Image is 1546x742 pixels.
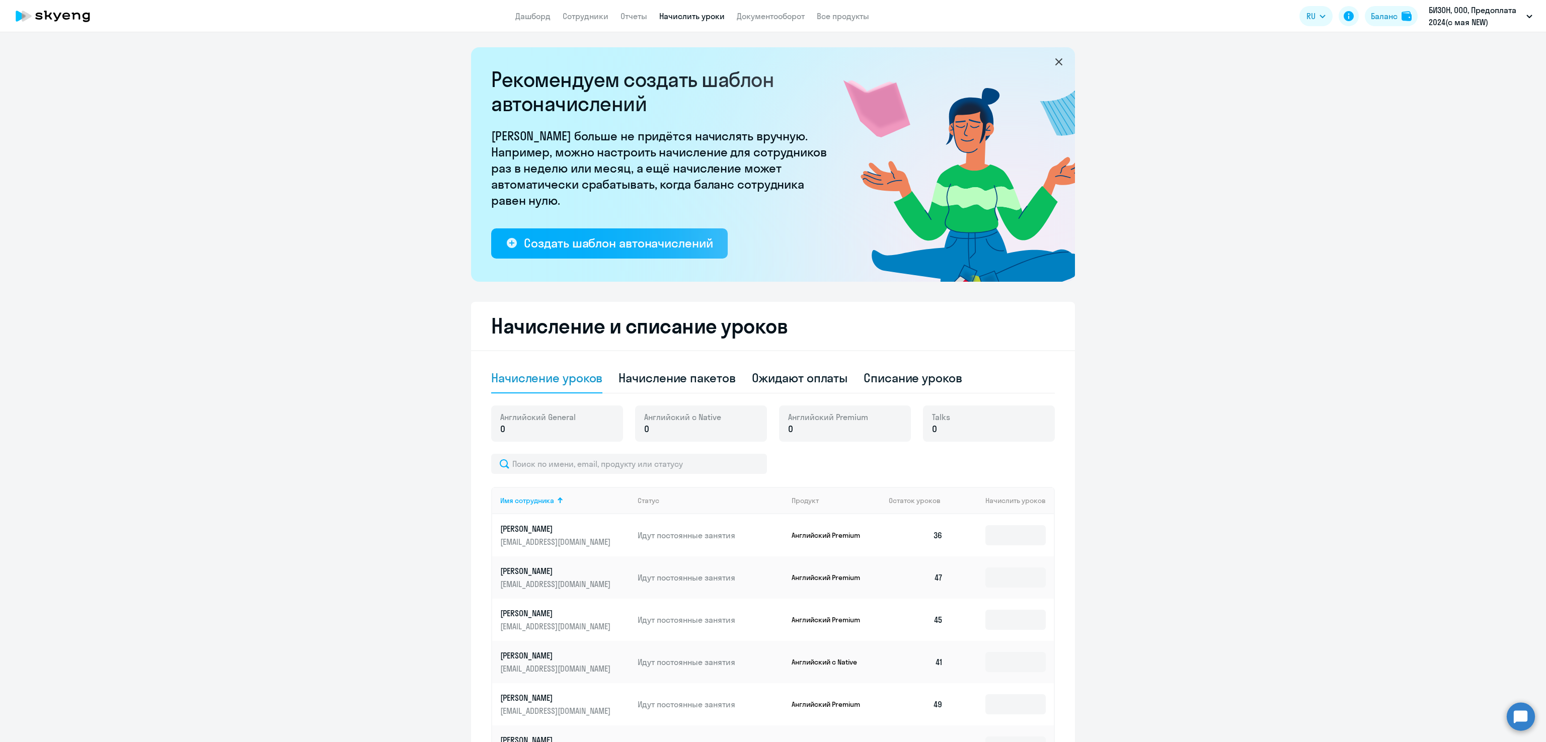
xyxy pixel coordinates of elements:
a: Отчеты [621,11,647,21]
span: RU [1306,10,1316,22]
div: Ожидают оплаты [752,370,848,386]
a: Сотрудники [563,11,608,21]
p: Идут постоянные занятия [638,656,784,668]
p: [PERSON_NAME] [500,523,613,534]
a: Дашборд [515,11,551,21]
p: [EMAIL_ADDRESS][DOMAIN_NAME] [500,536,613,547]
td: 47 [881,556,951,599]
p: [EMAIL_ADDRESS][DOMAIN_NAME] [500,579,613,590]
p: [PERSON_NAME] больше не придётся начислять вручную. Например, можно настроить начисление для сотр... [491,128,833,208]
a: [PERSON_NAME][EMAIL_ADDRESS][DOMAIN_NAME] [500,523,630,547]
div: Создать шаблон автоначислений [524,235,713,251]
div: Начисление пакетов [619,370,735,386]
div: Продукт [792,496,819,505]
a: Документооборот [737,11,805,21]
div: Статус [638,496,659,505]
p: Идут постоянные занятия [638,572,784,583]
span: Остаток уроков [889,496,941,505]
a: [PERSON_NAME][EMAIL_ADDRESS][DOMAIN_NAME] [500,608,630,632]
span: 0 [932,423,937,436]
th: Начислить уроков [951,487,1054,514]
td: 49 [881,683,951,725]
p: Идут постоянные занятия [638,699,784,710]
span: Английский с Native [644,411,721,423]
div: Начисление уроков [491,370,602,386]
p: [PERSON_NAME] [500,565,613,576]
span: 0 [644,423,649,436]
p: Английский с Native [792,657,867,667]
p: [PERSON_NAME] [500,692,613,703]
img: balance [1402,11,1412,21]
p: [EMAIL_ADDRESS][DOMAIN_NAME] [500,705,613,716]
td: 36 [881,514,951,556]
p: [EMAIL_ADDRESS][DOMAIN_NAME] [500,621,613,632]
a: [PERSON_NAME][EMAIL_ADDRESS][DOMAIN_NAME] [500,565,630,590]
a: Начислить уроки [659,11,725,21]
p: [PERSON_NAME] [500,608,613,619]
div: Имя сотрудника [500,496,630,505]
button: Балансbalance [1365,6,1418,26]
td: 45 [881,599,951,641]
p: [PERSON_NAME] [500,650,613,661]
div: Списание уроков [864,370,962,386]
span: 0 [788,423,793,436]
span: Английский General [500,411,576,423]
div: Статус [638,496,784,505]
input: Поиск по имени, email, продукту или статусу [491,454,767,474]
p: Английский Premium [792,573,867,582]
p: Английский Premium [792,700,867,709]
p: Идут постоянные занятия [638,614,784,625]
a: [PERSON_NAME][EMAIL_ADDRESS][DOMAIN_NAME] [500,692,630,716]
button: БИЗОН, ООО, Предоплата 2024(с мая NEW) [1424,4,1537,28]
div: Остаток уроков [889,496,951,505]
span: 0 [500,423,505,436]
span: Английский Premium [788,411,868,423]
span: Talks [932,411,950,423]
a: Все продукты [817,11,869,21]
p: Английский Premium [792,615,867,624]
a: [PERSON_NAME][EMAIL_ADDRESS][DOMAIN_NAME] [500,650,630,674]
p: БИЗОН, ООО, Предоплата 2024(с мая NEW) [1429,4,1522,28]
td: 41 [881,641,951,683]
button: Создать шаблон автоначислений [491,228,728,259]
div: Имя сотрудника [500,496,554,505]
div: Баланс [1371,10,1398,22]
p: [EMAIL_ADDRESS][DOMAIN_NAME] [500,663,613,674]
h2: Рекомендуем создать шаблон автоначислений [491,67,833,116]
p: Английский Premium [792,531,867,540]
p: Идут постоянные занятия [638,530,784,541]
h2: Начисление и списание уроков [491,314,1055,338]
button: RU [1299,6,1333,26]
div: Продукт [792,496,881,505]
